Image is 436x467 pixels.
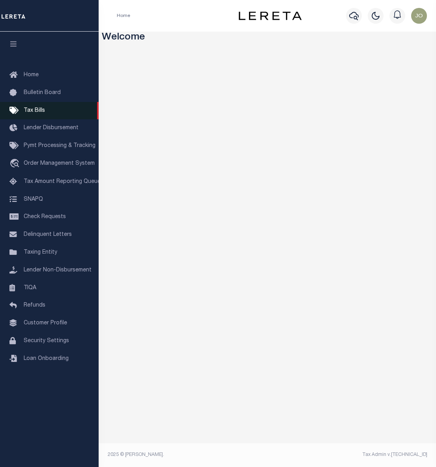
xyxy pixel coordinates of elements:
[24,267,92,273] span: Lender Non-Disbursement
[24,338,69,344] span: Security Settings
[24,143,95,149] span: Pymt Processing & Tracking
[24,108,45,113] span: Tax Bills
[9,159,22,169] i: travel_explore
[24,161,95,166] span: Order Management System
[24,285,36,290] span: TIQA
[24,179,101,185] span: Tax Amount Reporting Queue
[102,32,433,43] h3: Welcome
[24,232,72,237] span: Delinquent Letters
[24,320,67,326] span: Customer Profile
[24,72,39,78] span: Home
[24,250,57,255] span: Taxing Entity
[239,11,302,20] img: logo-dark.svg
[102,451,268,458] div: 2025 © [PERSON_NAME].
[24,214,66,220] span: Check Requests
[117,12,130,19] li: Home
[24,303,45,308] span: Refunds
[24,356,69,362] span: Loan Onboarding
[411,8,427,24] img: svg+xml;base64,PHN2ZyB4bWxucz0iaHR0cDovL3d3dy53My5vcmcvMjAwMC9zdmciIHBvaW50ZXItZXZlbnRzPSJub25lIi...
[273,451,427,458] div: Tax Admin v.[TECHNICAL_ID]
[24,125,79,131] span: Lender Disbursement
[24,196,43,202] span: SNAPQ
[24,90,61,96] span: Bulletin Board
